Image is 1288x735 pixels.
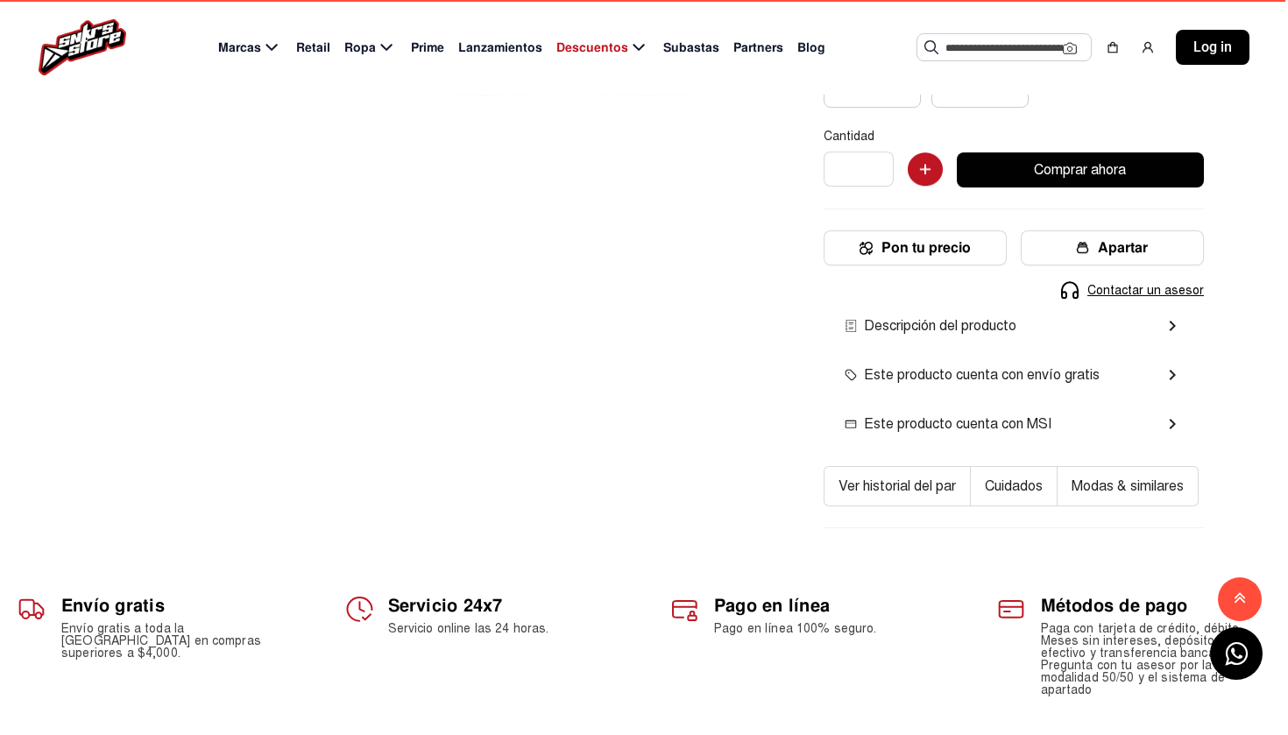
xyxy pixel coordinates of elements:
[733,39,783,57] span: Partners
[1076,241,1089,255] img: wallet-05.png
[388,623,619,635] h2: Servicio online las 24 horas.
[1162,364,1183,385] mat-icon: chevron_right
[908,152,943,187] img: Agregar al carrito
[845,320,857,332] img: envio
[1162,315,1183,336] mat-icon: chevron_right
[1063,41,1077,55] img: Cámara
[845,413,1051,435] span: Este producto cuenta con MSI
[971,466,1058,506] button: Cuidados
[1041,595,1271,616] h1: Métodos de pago
[824,230,1007,265] button: Pon tu precio
[1106,40,1120,54] img: shopping
[344,39,376,57] span: Ropa
[860,241,873,255] img: Icon.png
[388,595,619,616] h1: Servicio 24x7
[1021,230,1204,265] button: Apartar
[845,369,857,381] img: envio
[39,19,126,75] img: logo
[957,152,1204,187] button: Comprar ahora
[1087,281,1204,300] span: Contactar un asesor
[296,39,330,57] span: Retail
[1058,466,1199,506] button: Modas & similares
[797,39,825,57] span: Blog
[1193,37,1232,58] span: Log in
[714,623,945,635] h2: Pago en línea 100% seguro.
[845,418,857,430] img: msi
[1162,413,1183,435] mat-icon: chevron_right
[61,595,292,616] h1: Envío gratis
[458,39,542,57] span: Lanzamientos
[411,39,444,57] span: Prime
[824,129,1204,145] p: Cantidad
[1141,40,1155,54] img: user
[824,466,971,506] button: Ver historial del par
[714,595,945,616] h1: Pago en línea
[845,364,1100,385] span: Este producto cuenta con envío gratis
[663,39,719,57] span: Subastas
[218,39,261,57] span: Marcas
[845,315,1016,336] span: Descripción del producto
[1041,623,1271,696] h2: Paga con tarjeta de crédito, débito. Meses sin intereses, depósito en efectivo y transferencia ba...
[61,623,292,660] h2: Envío gratis a toda la [GEOGRAPHIC_DATA] en compras superiores a $4,000.
[924,40,938,54] img: Buscar
[556,39,628,57] span: Descuentos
